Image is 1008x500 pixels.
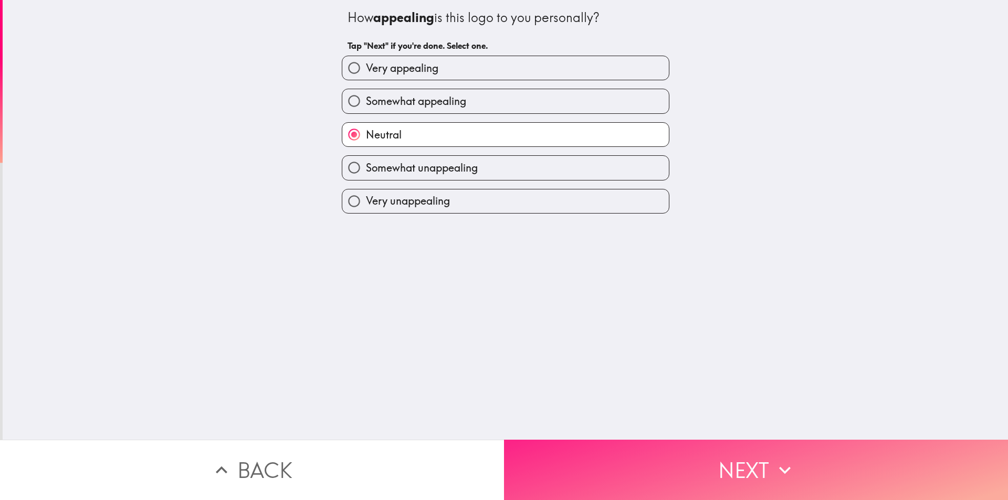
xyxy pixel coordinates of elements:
button: Somewhat unappealing [342,156,669,179]
span: Very unappealing [366,194,450,208]
button: Neutral [342,123,669,146]
button: Next [504,440,1008,500]
button: Very appealing [342,56,669,80]
div: How is this logo to you personally? [348,9,664,27]
button: Very unappealing [342,189,669,213]
b: appealing [373,9,434,25]
span: Very appealing [366,61,438,76]
span: Somewhat unappealing [366,161,478,175]
span: Neutral [366,127,402,142]
h6: Tap "Next" if you're done. Select one. [348,40,664,51]
span: Somewhat appealing [366,94,466,109]
button: Somewhat appealing [342,89,669,113]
